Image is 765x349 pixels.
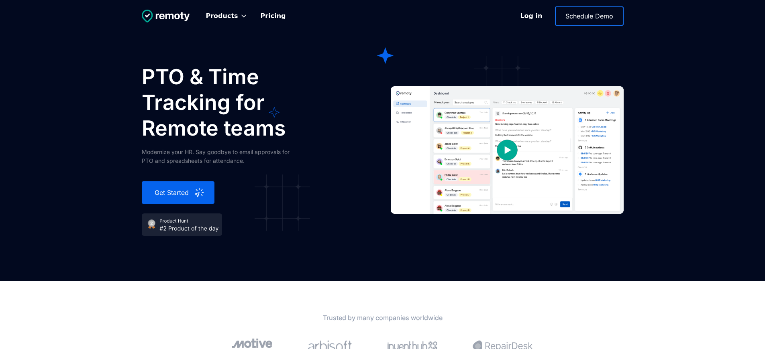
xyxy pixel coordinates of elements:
[151,188,194,197] div: Get Started
[206,12,238,20] div: Products
[142,181,214,204] a: Get Started
[555,6,624,26] a: Schedule Demo
[142,10,190,22] img: Untitled UI logotext
[512,7,550,25] a: Log in
[254,7,292,25] a: Pricing
[194,313,571,323] h2: Trusted by many companies worldwide
[142,148,302,165] div: Modernize your HR. Say goodbye to email approvals for PTO and spreadsheets for attendance.
[391,64,624,236] a: open lightbox
[200,7,254,25] div: Products
[520,11,542,21] div: Log in
[142,64,343,141] h1: PTO & Time Tracking for Remote teams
